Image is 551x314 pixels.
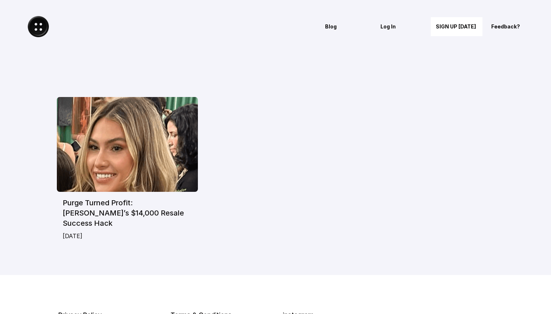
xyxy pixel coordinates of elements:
[57,97,198,246] a: Purge Turned Profit: [PERSON_NAME]’s $14,000 Resale Success Hack[DATE]
[380,24,422,30] p: Log In
[431,17,482,36] a: SIGN UP [DATE]
[320,17,372,36] a: Blog
[436,24,477,30] p: SIGN UP [DATE]
[325,24,367,30] p: Blog
[57,69,305,85] h2: Blogs
[63,232,192,240] p: [DATE]
[63,198,192,228] h6: Purge Turned Profit: [PERSON_NAME]’s $14,000 Resale Success Hack
[375,17,427,36] a: Log In
[491,24,533,30] p: Feedback?
[57,91,305,99] p: Explore the transformative power of AI as it reshapes our daily lives
[486,17,538,36] a: Feedback?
